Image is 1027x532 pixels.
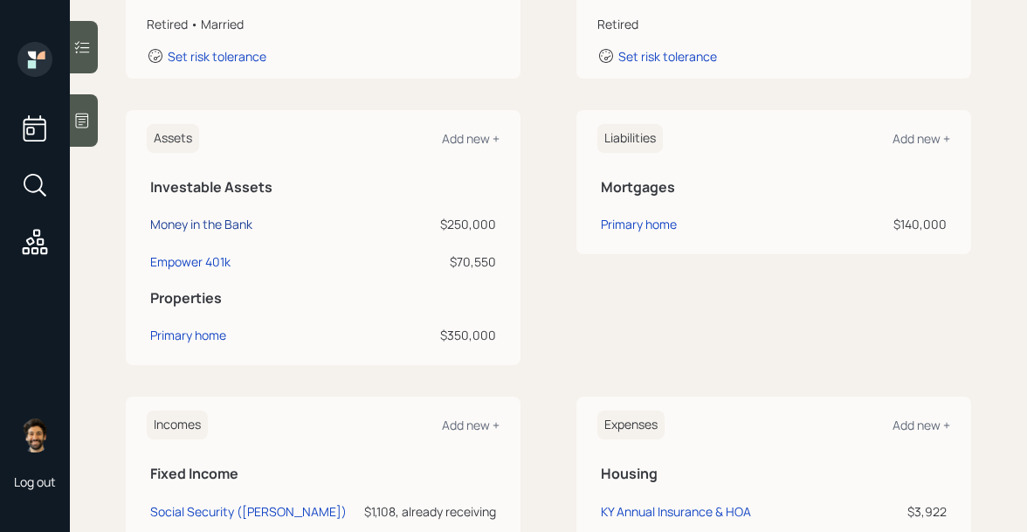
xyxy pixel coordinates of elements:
div: Retired • Married [147,15,500,33]
h5: Housing [601,466,947,482]
div: Log out [14,473,56,490]
div: $250,000 [374,215,496,233]
img: eric-schwartz-headshot.png [17,418,52,453]
div: Primary home [601,215,677,233]
h5: Fixed Income [150,466,496,482]
div: $1,108, already receiving [359,502,496,521]
div: KY Annual Insurance & HOA [601,503,751,520]
div: Add new + [442,417,500,433]
div: Retired [597,15,950,33]
h6: Assets [147,124,199,153]
h5: Properties [150,290,496,307]
div: $350,000 [374,326,496,344]
div: Add new + [442,130,500,147]
div: Add new + [893,417,950,433]
h6: Incomes [147,411,208,439]
div: Add new + [893,130,950,147]
div: Empower 401k [150,252,231,271]
h5: Mortgages [601,179,947,196]
h6: Liabilities [597,124,663,153]
h6: Expenses [597,411,665,439]
div: $70,550 [374,252,496,271]
div: Money in the Bank [150,215,252,233]
div: Primary home [150,326,226,344]
div: Set risk tolerance [618,48,717,65]
div: Social Security ([PERSON_NAME]) [150,503,347,520]
div: Set risk tolerance [168,48,266,65]
div: $3,922 [816,502,947,521]
div: $140,000 [805,215,947,233]
h5: Investable Assets [150,179,496,196]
